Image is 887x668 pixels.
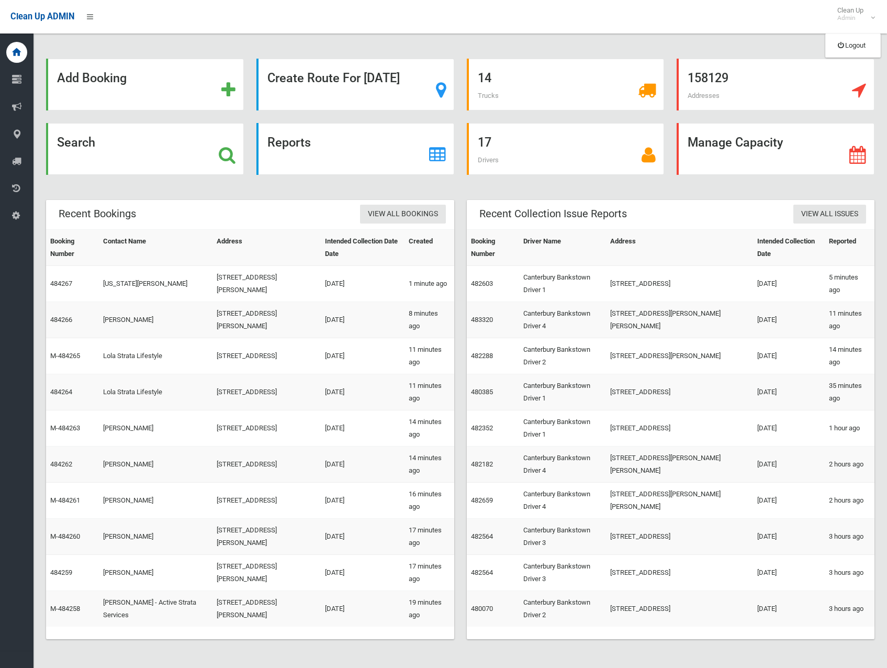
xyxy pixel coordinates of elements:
[825,519,874,555] td: 3 hours ago
[467,59,665,110] a: 14 Trucks
[50,532,80,540] a: M-484260
[825,266,874,302] td: 5 minutes ago
[50,388,72,396] a: 484264
[753,302,825,338] td: [DATE]
[825,555,874,591] td: 3 hours ago
[321,555,405,591] td: [DATE]
[46,123,244,175] a: Search
[606,555,753,591] td: [STREET_ADDRESS]
[753,483,825,519] td: [DATE]
[50,496,80,504] a: M-484261
[467,230,519,266] th: Booking Number
[321,230,405,266] th: Intended Collection Date Date
[753,266,825,302] td: [DATE]
[99,230,213,266] th: Contact Name
[50,605,80,613] a: M-484258
[99,447,213,483] td: [PERSON_NAME]
[405,555,454,591] td: 17 minutes ago
[606,483,753,519] td: [STREET_ADDRESS][PERSON_NAME][PERSON_NAME]
[825,374,874,410] td: 35 minutes ago
[793,205,866,224] a: View All Issues
[405,374,454,410] td: 11 minutes ago
[57,71,127,85] strong: Add Booking
[405,410,454,447] td: 14 minutes ago
[212,374,321,410] td: [STREET_ADDRESS]
[405,483,454,519] td: 16 minutes ago
[688,92,720,99] span: Addresses
[10,12,74,21] span: Clean Up ADMIN
[99,338,213,374] td: Lola Strata Lifestyle
[753,230,825,266] th: Intended Collection Date
[471,280,493,287] a: 482603
[825,230,874,266] th: Reported
[267,135,311,150] strong: Reports
[405,591,454,627] td: 19 minutes ago
[677,59,874,110] a: 158129 Addresses
[321,338,405,374] td: [DATE]
[405,338,454,374] td: 11 minutes ago
[467,204,639,224] header: Recent Collection Issue Reports
[519,519,606,555] td: Canterbury Bankstown Driver 3
[606,591,753,627] td: [STREET_ADDRESS]
[321,519,405,555] td: [DATE]
[99,555,213,591] td: [PERSON_NAME]
[825,302,874,338] td: 11 minutes ago
[471,424,493,432] a: 482352
[519,555,606,591] td: Canterbury Bankstown Driver 3
[212,266,321,302] td: [STREET_ADDRESS][PERSON_NAME]
[606,302,753,338] td: [STREET_ADDRESS][PERSON_NAME][PERSON_NAME]
[46,230,99,266] th: Booking Number
[826,37,880,54] a: Logout
[50,280,72,287] a: 484267
[837,14,863,22] small: Admin
[519,483,606,519] td: Canterbury Bankstown Driver 4
[405,302,454,338] td: 8 minutes ago
[478,71,491,85] strong: 14
[50,424,80,432] a: M-484263
[212,410,321,447] td: [STREET_ADDRESS]
[753,410,825,447] td: [DATE]
[606,338,753,374] td: [STREET_ADDRESS][PERSON_NAME]
[256,123,454,175] a: Reports
[321,374,405,410] td: [DATE]
[606,410,753,447] td: [STREET_ADDRESS]
[212,591,321,627] td: [STREET_ADDRESS][PERSON_NAME]
[99,266,213,302] td: [US_STATE][PERSON_NAME]
[212,338,321,374] td: [STREET_ADDRESS]
[606,230,753,266] th: Address
[606,374,753,410] td: [STREET_ADDRESS]
[519,410,606,447] td: Canterbury Bankstown Driver 1
[478,135,491,150] strong: 17
[57,135,95,150] strong: Search
[519,230,606,266] th: Driver Name
[405,266,454,302] td: 1 minute ago
[99,374,213,410] td: Lola Strata Lifestyle
[471,496,493,504] a: 482659
[212,555,321,591] td: [STREET_ADDRESS][PERSON_NAME]
[753,555,825,591] td: [DATE]
[478,156,499,164] span: Drivers
[360,205,446,224] a: View All Bookings
[267,71,400,85] strong: Create Route For [DATE]
[46,59,244,110] a: Add Booking
[405,447,454,483] td: 14 minutes ago
[825,410,874,447] td: 1 hour ago
[825,338,874,374] td: 14 minutes ago
[321,447,405,483] td: [DATE]
[753,447,825,483] td: [DATE]
[471,569,493,576] a: 482564
[467,123,665,175] a: 17 Drivers
[519,338,606,374] td: Canterbury Bankstown Driver 2
[212,230,321,266] th: Address
[212,519,321,555] td: [STREET_ADDRESS][PERSON_NAME]
[46,204,149,224] header: Recent Bookings
[825,447,874,483] td: 2 hours ago
[519,447,606,483] td: Canterbury Bankstown Driver 4
[753,519,825,555] td: [DATE]
[50,352,80,360] a: M-484265
[753,591,825,627] td: [DATE]
[606,447,753,483] td: [STREET_ADDRESS][PERSON_NAME][PERSON_NAME]
[825,591,874,627] td: 3 hours ago
[99,483,213,519] td: [PERSON_NAME]
[606,266,753,302] td: [STREET_ADDRESS]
